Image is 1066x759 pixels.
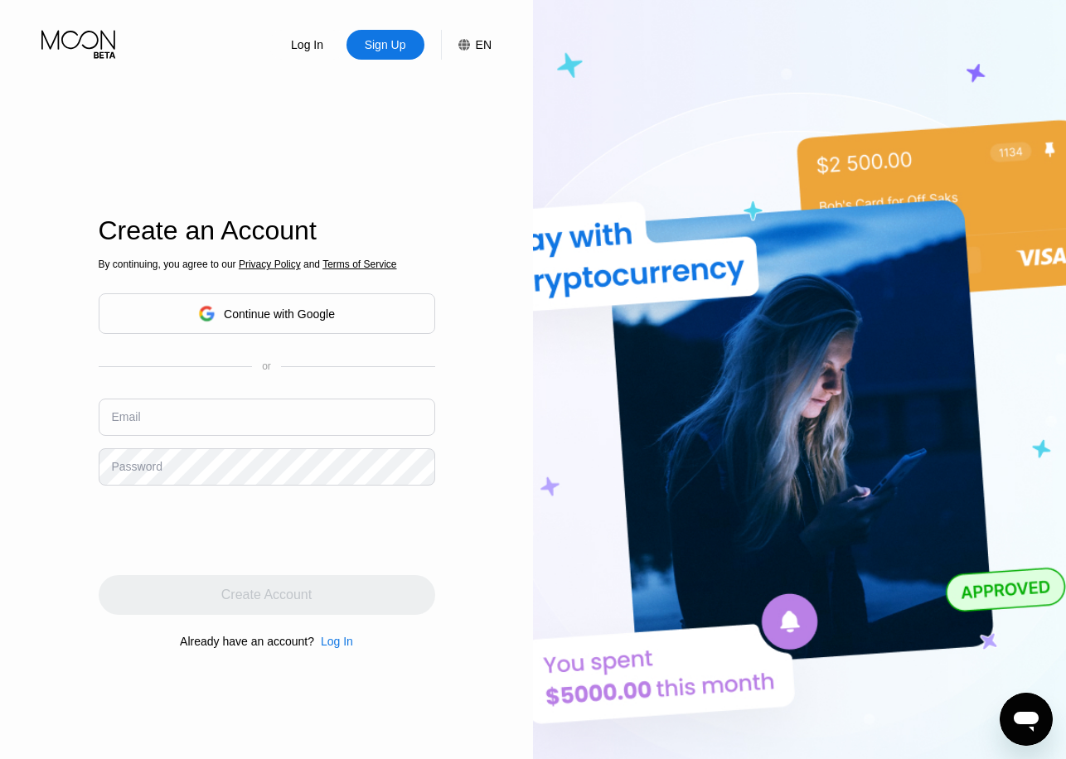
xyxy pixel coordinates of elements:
iframe: reCAPTCHA [99,498,351,563]
div: Password [112,460,162,473]
div: EN [476,38,492,51]
div: Sign Up [363,36,408,53]
div: By continuing, you agree to our [99,259,435,270]
div: Continue with Google [99,293,435,334]
span: and [301,259,323,270]
div: Log In [314,635,353,648]
span: Terms of Service [322,259,396,270]
div: or [262,360,271,372]
div: EN [441,30,492,60]
iframe: Button to launch messaging window [1000,693,1053,746]
div: Continue with Google [224,307,335,321]
div: Email [112,410,141,423]
div: Log In [269,30,346,60]
div: Create an Account [99,215,435,246]
div: Log In [289,36,325,53]
span: Privacy Policy [239,259,301,270]
div: Sign Up [346,30,424,60]
div: Log In [321,635,353,648]
div: Already have an account? [180,635,314,648]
